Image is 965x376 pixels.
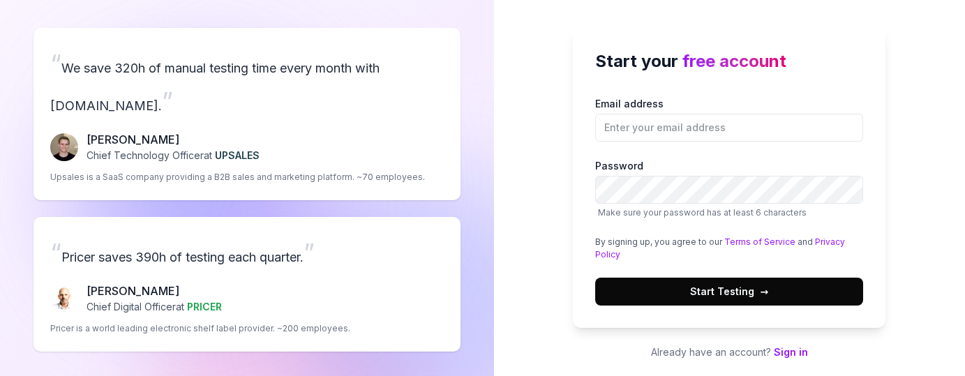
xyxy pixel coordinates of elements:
img: Fredrik Seidl [50,133,78,161]
p: Chief Digital Officer at [87,299,222,314]
a: Sign in [774,346,808,358]
img: Chris Chalkitis [50,285,78,313]
input: PasswordMake sure your password has at least 6 characters [595,176,863,204]
label: Email address [595,96,863,142]
p: We save 320h of manual testing time every month with [DOMAIN_NAME]. [50,45,444,120]
a: Terms of Service [724,236,795,247]
span: UPSALES [215,149,260,161]
span: “ [50,237,61,268]
span: ” [162,86,173,116]
p: [PERSON_NAME] [87,283,222,299]
p: Chief Technology Officer at [87,148,260,163]
p: Already have an account? [573,345,885,359]
span: → [760,284,768,299]
span: free account [682,51,786,71]
p: Upsales is a SaaS company providing a B2B sales and marketing platform. ~70 employees. [50,171,425,183]
h2: Start your [595,49,863,74]
p: Pricer is a world leading electronic shelf label provider. ~200 employees. [50,322,350,335]
p: Pricer saves 390h of testing each quarter. [50,234,444,271]
span: Make sure your password has at least 6 characters [598,207,807,218]
div: By signing up, you agree to our and [595,236,863,261]
span: ” [304,237,315,268]
span: “ [50,48,61,79]
a: “We save 320h of manual testing time every month with [DOMAIN_NAME].”Fredrik Seidl[PERSON_NAME]Ch... [33,28,461,200]
label: Password [595,158,863,219]
button: Start Testing→ [595,278,863,306]
span: PRICER [187,301,222,313]
input: Email address [595,114,863,142]
a: Privacy Policy [595,236,845,260]
span: Start Testing [690,284,768,299]
p: [PERSON_NAME] [87,131,260,148]
a: “Pricer saves 390h of testing each quarter.”Chris Chalkitis[PERSON_NAME]Chief Digital Officerat P... [33,217,461,352]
